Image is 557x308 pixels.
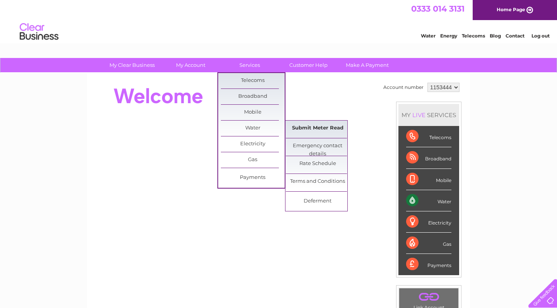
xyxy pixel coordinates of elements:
[462,33,485,39] a: Telecoms
[19,20,59,44] img: logo.png
[286,138,350,154] a: Emergency contact details
[159,58,223,72] a: My Account
[490,33,501,39] a: Blog
[406,211,451,233] div: Electricity
[221,73,285,88] a: Telecoms
[221,152,285,168] a: Gas
[411,4,465,14] a: 0333 014 3131
[406,169,451,190] div: Mobile
[286,121,350,136] a: Submit Meter Read
[401,290,456,304] a: .
[218,58,282,72] a: Services
[221,89,285,104] a: Broadband
[286,194,350,209] a: Deferment
[286,156,350,172] a: Rate Schedule
[286,174,350,189] a: Terms and Conditions
[506,33,525,39] a: Contact
[411,111,427,119] div: LIVE
[406,126,451,147] div: Telecoms
[406,233,451,254] div: Gas
[406,254,451,275] div: Payments
[277,58,340,72] a: Customer Help
[381,81,425,94] td: Account number
[221,121,285,136] a: Water
[440,33,457,39] a: Energy
[406,147,451,168] div: Broadband
[221,170,285,185] a: Payments
[398,104,459,126] div: MY SERVICES
[96,4,462,37] div: Clear Business is a trading name of Verastar Limited (registered in [GEOGRAPHIC_DATA] No. 3667643...
[221,105,285,120] a: Mobile
[335,58,399,72] a: Make A Payment
[421,33,436,39] a: Water
[100,58,164,72] a: My Clear Business
[406,190,451,211] div: Water
[531,33,550,39] a: Log out
[221,136,285,152] a: Electricity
